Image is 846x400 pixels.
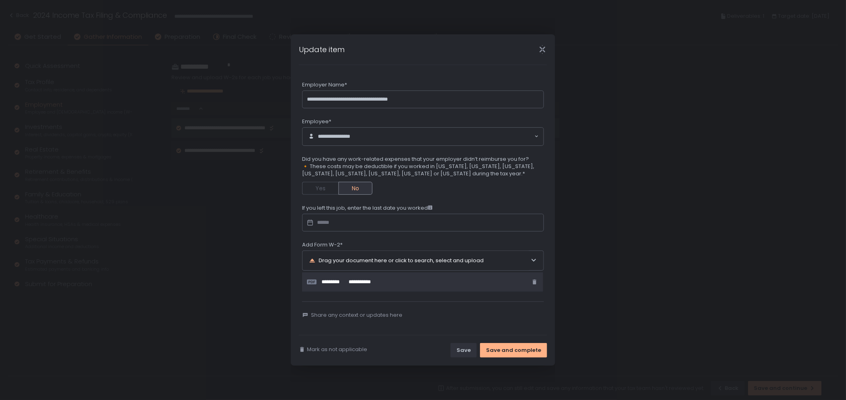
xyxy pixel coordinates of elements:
button: Mark as not applicable [299,346,367,353]
span: If you left this job, enter the last date you worked [302,204,433,212]
span: 🔸 These costs may be deductible if you worked in [US_STATE], [US_STATE], [US_STATE], [US_STATE], ... [302,163,544,177]
div: Save and complete [486,347,541,354]
div: Search for option [302,128,544,145]
button: No [338,182,372,195]
span: Did you have any work-related expenses that your employer didn’t reimburse you for? [302,156,544,163]
input: Search for option [369,133,534,141]
span: Employee* [302,118,331,125]
button: Save and complete [480,343,547,358]
div: Save [457,347,471,354]
span: Add Form W-2* [302,241,343,248]
button: Save [450,343,477,358]
button: Yes [302,182,338,195]
h1: Update item [299,44,345,55]
span: Share any context or updates here [311,312,402,319]
span: Mark as not applicable [307,346,367,353]
span: Employer Name* [302,81,347,88]
div: Close [529,45,555,54]
input: Datepicker input [302,214,544,232]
